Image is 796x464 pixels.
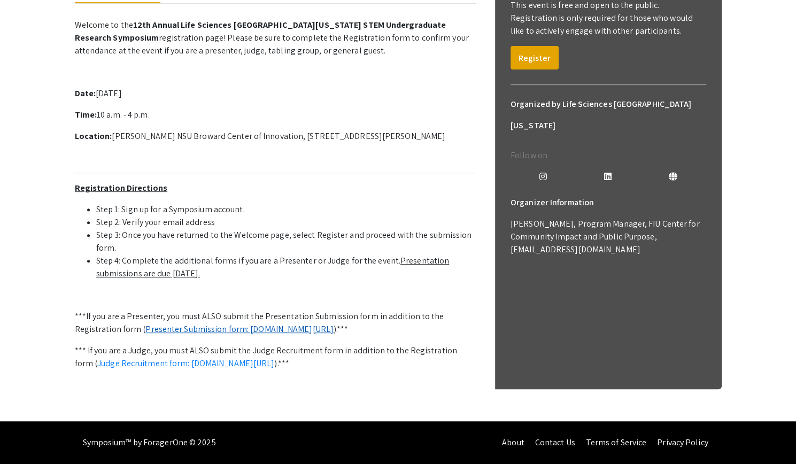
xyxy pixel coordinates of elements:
[75,130,112,142] strong: Location:
[511,218,706,256] p: [PERSON_NAME], Program Manager, FIU Center for Community Impact and Public Purpose, [EMAIL_ADDRES...
[75,109,97,120] strong: Time:
[75,19,476,57] p: Welcome to the registration page! Please be sure to complete the Registration form to confirm you...
[8,416,45,456] iframe: Chat
[511,149,706,162] p: Follow on
[75,19,446,43] strong: 12th Annual Life Sciences [GEOGRAPHIC_DATA][US_STATE] STEM Undergraduate Research Symposium
[145,323,334,335] a: Presenter Submission form: [DOMAIN_NAME][URL]
[511,192,706,213] h6: Organizer Information
[96,255,450,279] u: Presentation submissions are due [DATE].
[511,46,559,69] button: Register
[657,437,708,448] a: Privacy Policy
[97,358,274,369] a: Judge Recruitment form: [DOMAIN_NAME][URL]
[511,94,706,136] h6: Organized by Life Sciences [GEOGRAPHIC_DATA][US_STATE]
[75,88,96,99] strong: Date:
[96,216,476,229] li: Step 2: Verify your email address
[75,344,476,370] p: *** If you are a Judge, you must ALSO submit the Judge Recruitment form in addition to the Regist...
[75,87,476,100] p: [DATE]
[96,229,476,254] li: Step 3: Once you have returned to the Welcome page, select Register and proceed with the submissi...
[75,109,476,121] p: 10 a.m. - 4 p.m.
[96,203,476,216] li: Step 1: Sign up for a Symposium account.
[83,421,216,464] div: Symposium™ by ForagerOne © 2025
[96,254,476,280] li: Step 4: Complete the additional forms if you are a Presenter or Judge for the event.
[502,437,524,448] a: About
[75,182,167,194] u: Registration Directions
[75,130,476,143] p: [PERSON_NAME] NSU Broward Center of Innovation, [STREET_ADDRESS][PERSON_NAME]
[585,437,646,448] a: Terms of Service
[75,310,476,336] p: ***If you are a Presenter, you must ALSO submit the Presentation Submission form in addition to t...
[535,437,575,448] a: Contact Us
